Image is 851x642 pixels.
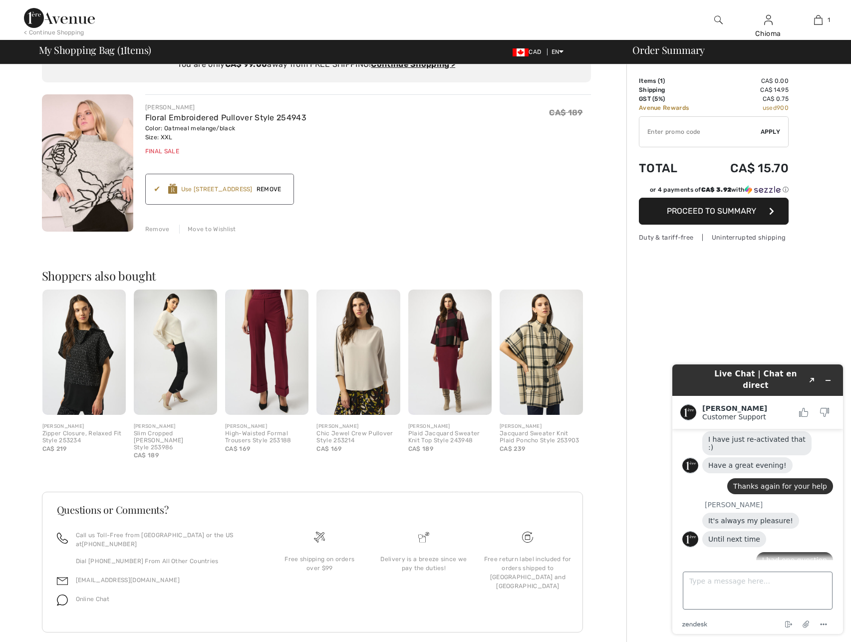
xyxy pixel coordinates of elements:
[513,48,529,56] img: Canadian Dollar
[639,103,708,112] td: Avenue Rewards
[145,113,306,122] a: Floral Embroidered Pullover Style 254943
[639,85,708,94] td: Shipping
[42,290,126,415] img: Zipper Closure, Relaxed Fit Style 253234
[620,45,845,55] div: Order Summary
[708,103,789,112] td: used
[314,532,325,543] img: Free shipping on orders over $99
[22,7,42,16] span: Chat
[664,356,851,642] iframe: Find more information here
[24,28,84,37] div: < Continue Shopping
[500,423,583,430] div: [PERSON_NAME]
[513,48,545,55] span: CAD
[145,103,306,112] div: [PERSON_NAME]
[794,14,843,26] a: 1
[225,290,308,415] img: High-Waisted Formal Trousers Style 253188
[42,94,133,232] img: Floral Embroidered Pullover Style 254943
[500,445,525,452] span: CA$ 239
[380,555,468,573] div: Delivery is a breeze since we pay the duties!
[761,127,781,136] span: Apply
[639,198,789,225] button: Proceed to Summary
[549,108,582,117] span: CA$ 189
[145,147,306,156] div: Final Sale
[145,124,306,142] div: Color: Oatmeal melange/black Size: XXL
[660,77,663,84] span: 1
[408,430,492,444] div: Plaid Jacquard Sweater Knit Top Style 243948
[650,185,789,194] div: or 4 payments of with
[764,14,773,26] img: My Info
[639,233,789,242] div: Duty & tariff-free | Uninterrupted shipping
[168,184,177,194] img: Reward-Logo.svg
[57,576,68,587] img: email
[745,185,781,194] img: Sezzle
[777,104,789,111] span: 900
[701,186,731,193] span: CA$ 3.92
[316,430,400,444] div: Chic Jewel Crew Pullover Style 253214
[134,452,159,459] span: CA$ 189
[408,290,492,415] img: Plaid Jacquard Sweater Knit Top Style 243948
[42,430,126,444] div: Zipper Closure, Relaxed Fit Style 253234
[814,14,823,26] img: My Bag
[134,290,217,415] img: Slim Cropped Jean Style 253986
[639,76,708,85] td: Items ( )
[82,541,137,548] a: [PHONE_NUMBER]
[408,423,492,430] div: [PERSON_NAME]
[42,445,67,452] span: CA$ 219
[714,14,723,26] img: search the website
[828,15,830,24] span: 1
[225,423,308,430] div: [PERSON_NAME]
[316,445,341,452] span: CA$ 169
[76,577,180,584] a: [EMAIL_ADDRESS][DOMAIN_NAME]
[225,430,308,444] div: High-Waisted Formal Trousers Style 253188
[39,45,152,55] span: My Shopping Bag ( Items)
[225,445,250,452] span: CA$ 169
[708,151,789,185] td: CA$ 15.70
[708,76,789,85] td: CA$ 0.00
[316,290,400,415] img: Chic Jewel Crew Pullover Style 253214
[154,183,168,195] div: ✔
[708,85,789,94] td: CA$ 14.95
[120,42,124,55] span: 1
[552,48,564,55] span: EN
[639,94,708,103] td: GST (5%)
[42,423,126,430] div: [PERSON_NAME]
[744,28,793,39] div: Chioma
[708,94,789,103] td: CA$ 0.75
[484,555,571,591] div: Free return label included for orders shipped to [GEOGRAPHIC_DATA] and [GEOGRAPHIC_DATA]
[500,430,583,444] div: Jacquard Sweater Knit Plaid Poncho Style 253903
[418,532,429,543] img: Delivery is a breeze since we pay the duties!
[408,445,433,452] span: CA$ 189
[639,185,789,198] div: or 4 payments ofCA$ 3.92withSezzle Click to learn more about Sezzle
[76,557,256,566] p: Dial [PHONE_NUMBER] From All Other Countries
[179,225,236,234] div: Move to Wishlist
[276,555,363,573] div: Free shipping on orders over $99
[639,117,761,147] input: Promo code
[522,532,533,543] img: Free shipping on orders over $99
[42,270,591,282] h2: Shoppers also bought
[181,185,253,194] div: Use [STREET_ADDRESS]
[639,151,708,185] td: Total
[76,531,256,549] p: Call us Toll-Free from [GEOGRAPHIC_DATA] or the US at
[667,206,756,216] span: Proceed to Summary
[500,290,583,415] img: Jacquard Sweater Knit Plaid Poncho Style 253903
[76,596,110,603] span: Online Chat
[134,423,217,430] div: [PERSON_NAME]
[57,595,68,606] img: chat
[134,430,217,451] div: Slim Cropped [PERSON_NAME] Style 253986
